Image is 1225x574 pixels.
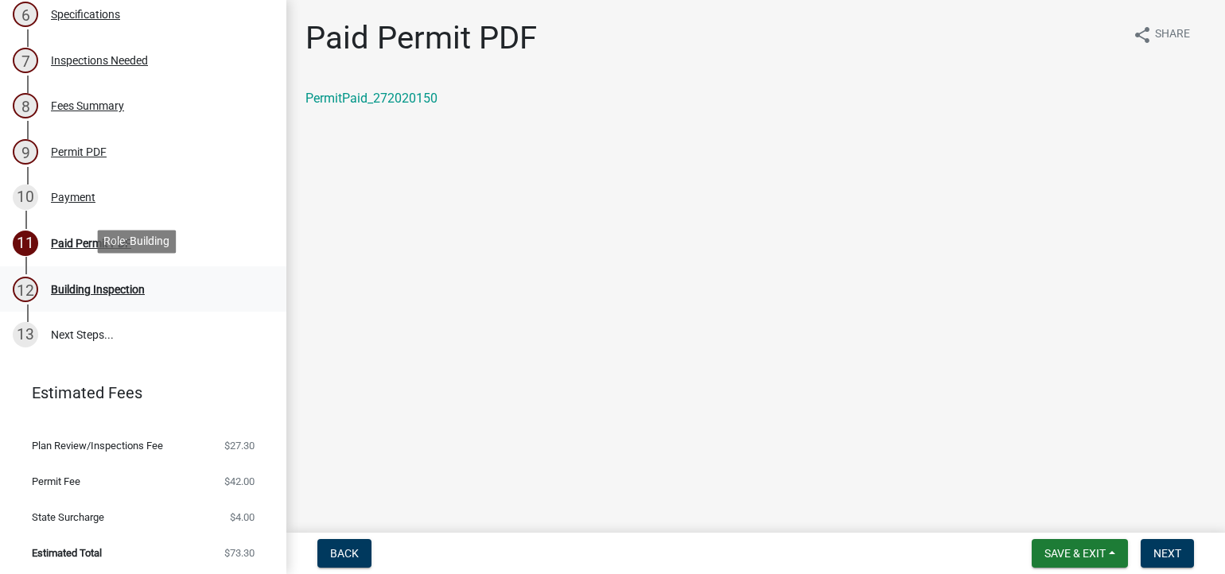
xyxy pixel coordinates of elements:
[13,93,38,118] div: 8
[51,192,95,203] div: Payment
[32,548,102,558] span: Estimated Total
[32,476,80,487] span: Permit Fee
[1133,25,1152,45] i: share
[1032,539,1128,568] button: Save & Exit
[51,100,124,111] div: Fees Summary
[32,440,163,451] span: Plan Review/Inspections Fee
[13,2,38,27] div: 6
[51,284,145,295] div: Building Inspection
[305,19,537,57] h1: Paid Permit PDF
[51,146,107,157] div: Permit PDF
[1155,25,1190,45] span: Share
[32,512,104,522] span: State Surcharge
[13,322,38,347] div: 13
[1141,539,1194,568] button: Next
[305,91,437,106] a: PermitPaid_272020150
[224,476,255,487] span: $42.00
[13,277,38,302] div: 12
[1153,547,1181,560] span: Next
[51,55,148,66] div: Inspections Needed
[13,377,261,409] a: Estimated Fees
[51,9,120,20] div: Specifications
[13,139,38,165] div: 9
[13,184,38,210] div: 10
[230,512,255,522] span: $4.00
[13,48,38,73] div: 7
[224,440,255,451] span: $27.30
[97,230,176,253] div: Role: Building
[1044,547,1106,560] span: Save & Exit
[317,539,371,568] button: Back
[13,231,38,256] div: 11
[330,547,359,560] span: Back
[51,238,131,249] div: Paid Permit PDF
[1120,19,1203,50] button: shareShare
[224,548,255,558] span: $73.30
